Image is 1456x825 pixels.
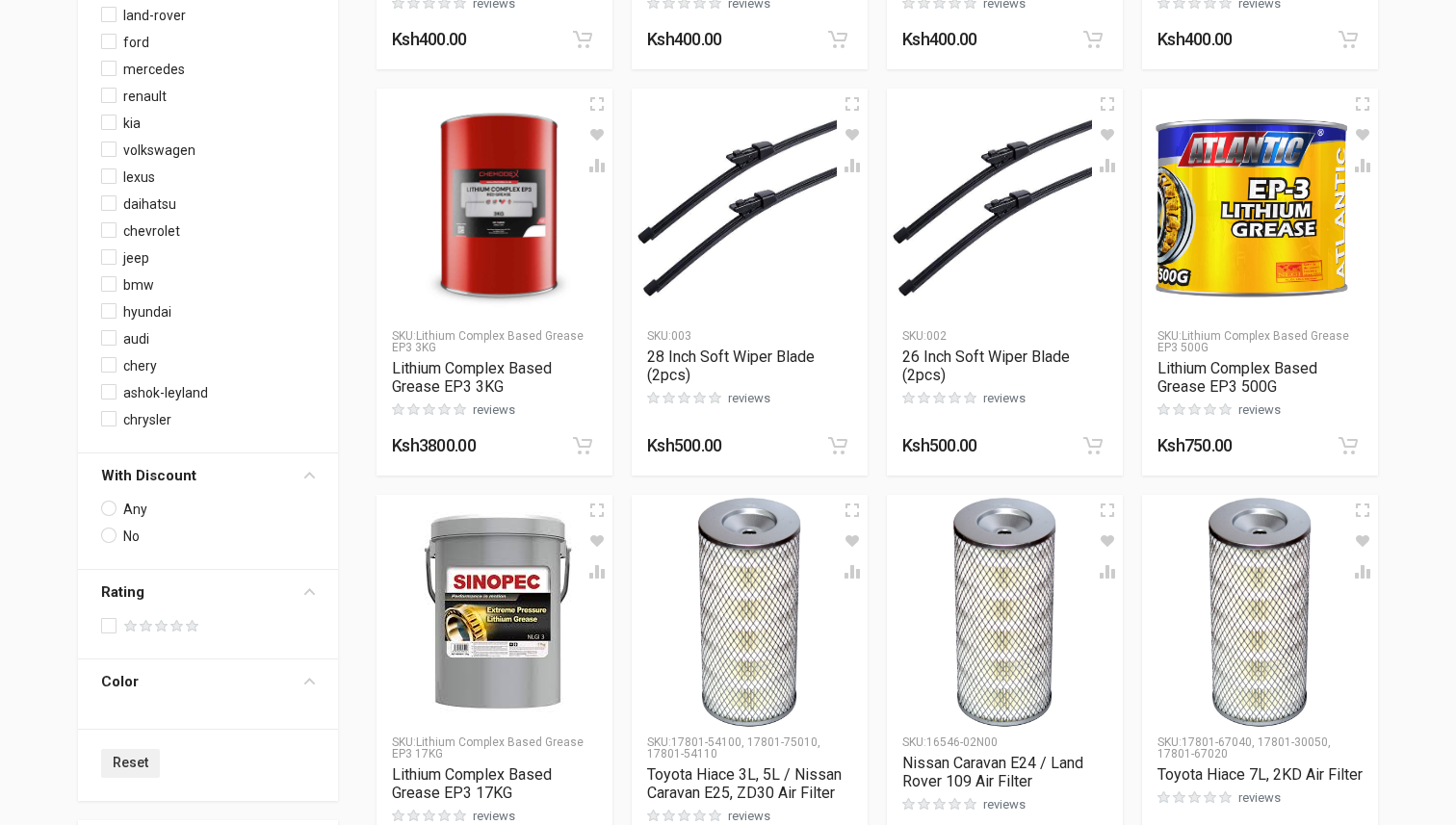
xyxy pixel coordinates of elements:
span: land-rover [123,7,315,24]
button: Add to wishlist [582,526,612,556]
button: Add to cart [1076,428,1110,463]
button: Add to wishlist [837,526,868,556]
button: Add to wishlist [1092,119,1123,150]
div: Ksh 3800.00 [392,437,476,454]
button: Add to cart [565,22,600,57]
button: Add to compare [1092,556,1123,587]
span: SKU : [647,735,671,749]
a: Lithium Complex Based Grease EP3 500G [1157,359,1317,396]
span: kia [123,115,315,132]
div: reviews [983,798,1026,811]
div: reviews [983,392,1026,404]
button: Add to cart [820,22,855,57]
button: Add to compare [582,150,612,181]
div: 002 [887,324,1123,348]
button: Quick view [837,89,868,119]
button: Add to compare [1092,150,1123,181]
button: Add to cart [1331,428,1365,463]
a: 28 Inch Soft Wiper Blade (2pcs) [647,348,815,384]
button: Quick view [837,495,868,526]
div: Lithium Complex Based Grease EP3 17KG [377,731,612,765]
div: Ksh 400.00 [392,31,467,48]
button: Reset [101,749,160,778]
span: ashok-leyland [123,384,315,401]
a: 26 Inch Soft Wiper Blade (2pcs) [902,348,1070,384]
span: renault [123,88,315,105]
button: Quick view [582,89,612,119]
button: Rating [91,578,325,606]
div: reviews [728,810,770,822]
div: 17801-54100, 17801-75010, 17801-54110 [632,731,868,765]
span: SKU : [392,329,416,343]
div: reviews [728,392,770,404]
span: chrysler [123,411,315,428]
span: lexus [123,168,315,186]
div: reviews [1238,403,1281,416]
span: SKU : [902,329,926,343]
button: Add to compare [1347,150,1378,181]
button: Add to compare [1347,556,1378,587]
a: Lithium Complex Based Grease EP3 3KG [392,359,552,396]
span: SKU : [647,329,671,343]
button: Add to cart [1076,22,1110,57]
button: Add to cart [820,428,855,463]
button: Add to wishlist [1347,119,1378,150]
span: No [123,528,315,545]
div: reviews [473,403,515,416]
span: SKU : [1157,329,1182,343]
a: Lithium Complex Based Grease EP3 17KG [392,765,552,802]
button: Add to compare [837,556,868,587]
span: jeep [123,249,315,267]
div: reviews [1238,791,1281,804]
div: Ksh 400.00 [902,31,977,48]
button: Add to wishlist [1347,526,1378,556]
button: Add to wishlist [1092,526,1123,556]
div: Lithium Complex Based Grease EP3 3KG [377,324,612,359]
div: 16546-02N00 [887,731,1123,754]
button: Add to cart [565,428,600,463]
span: bmw [123,276,315,294]
div: Ksh 500.00 [647,437,722,454]
button: Quick view [1092,495,1123,526]
span: daihatsu [123,195,315,213]
span: SKU : [902,735,926,749]
button: Add to wishlist [837,119,868,150]
button: Quick view [1347,495,1378,526]
button: Color [91,667,325,696]
button: Add to compare [837,150,868,181]
span: mercedes [123,61,315,78]
div: Ksh 750.00 [1157,437,1233,454]
button: With Discount [91,461,325,490]
span: ford [123,34,315,51]
button: Add to compare [582,556,612,587]
button: Quick view [582,495,612,526]
button: Quick view [1347,89,1378,119]
div: 17801-67040, 17801-30050, 17801-67020 [1142,731,1378,765]
a: Nissan Caravan E24 / Land Rover 109 Air Filter [902,754,1083,790]
button: Add to wishlist [582,119,612,150]
button: Add to cart [1331,22,1365,57]
span: volkswagen [123,142,315,159]
div: 003 [632,324,868,348]
span: Any [123,501,315,518]
div: reviews [473,810,515,822]
span: chery [123,357,315,374]
div: Ksh 500.00 [902,437,977,454]
span: SKU : [392,735,416,749]
a: Toyota Hiace 3L, 5L / Nissan Caravan E25, ZD30 Air Filter [647,765,842,802]
div: Ksh 400.00 [647,31,722,48]
div: Lithium Complex Based Grease EP3 500G [1142,324,1378,359]
a: Toyota Hiace 7L, 2KD Air Filter [1157,765,1363,784]
span: hyundai [123,303,315,321]
span: chevrolet [123,222,315,240]
div: Ksh 400.00 [1157,31,1233,48]
button: Quick view [1092,89,1123,119]
span: SKU : [1157,735,1182,749]
span: audi [123,330,315,348]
